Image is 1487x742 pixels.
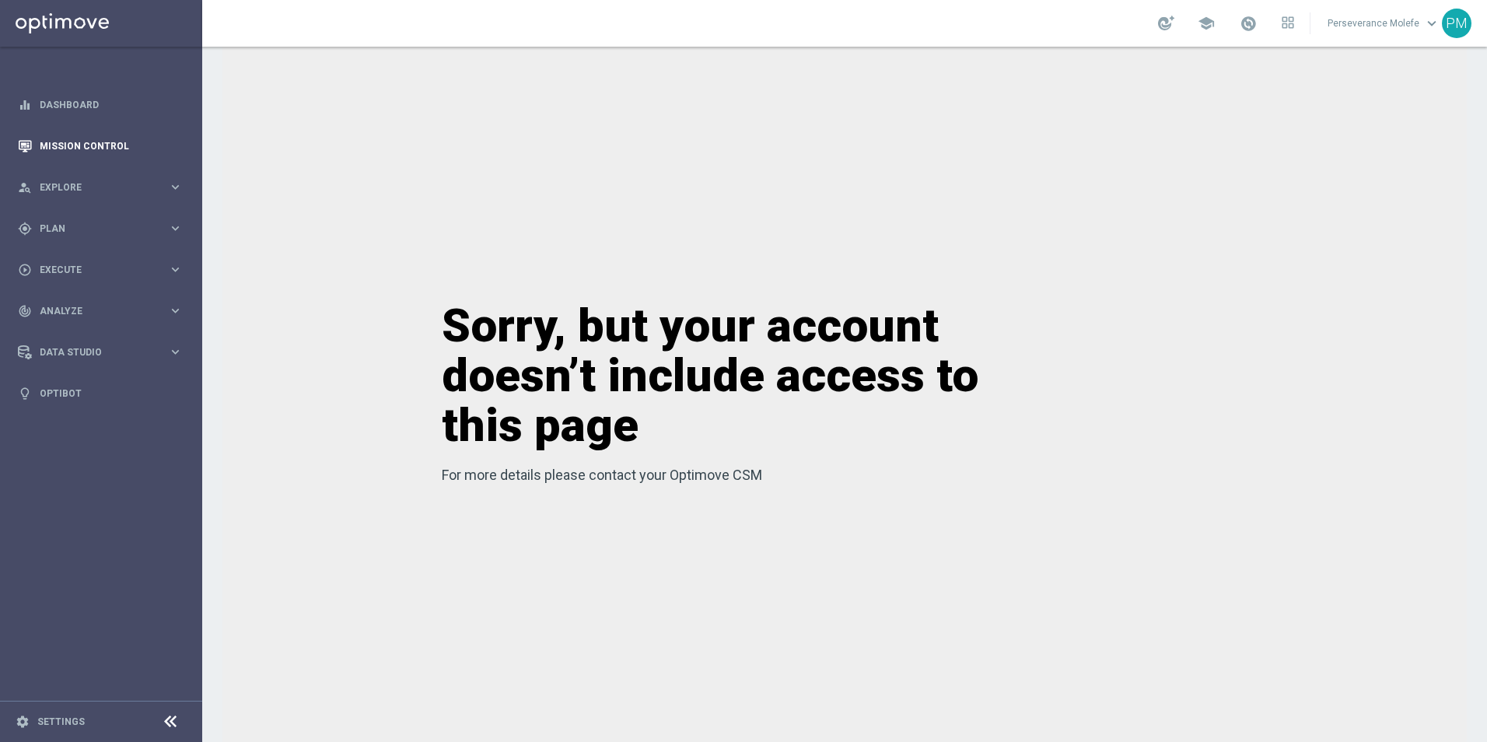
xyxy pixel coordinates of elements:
[18,373,183,414] div: Optibot
[18,84,183,125] div: Dashboard
[1442,9,1471,38] div: PM
[37,717,85,726] a: Settings
[18,180,168,194] div: Explore
[40,224,168,233] span: Plan
[17,305,184,317] button: track_changes Analyze keyboard_arrow_right
[40,348,168,357] span: Data Studio
[16,715,30,729] i: settings
[1326,12,1442,35] a: Perseverance Molefekeyboard_arrow_down
[168,262,183,277] i: keyboard_arrow_right
[18,263,168,277] div: Execute
[40,125,183,166] a: Mission Control
[18,304,32,318] i: track_changes
[17,99,184,111] button: equalizer Dashboard
[168,345,183,359] i: keyboard_arrow_right
[17,264,184,276] button: play_circle_outline Execute keyboard_arrow_right
[17,222,184,235] button: gps_fixed Plan keyboard_arrow_right
[17,140,184,152] button: Mission Control
[18,304,168,318] div: Analyze
[18,263,32,277] i: play_circle_outline
[40,183,168,192] span: Explore
[40,306,168,316] span: Analyze
[18,387,32,401] i: lightbulb
[40,84,183,125] a: Dashboard
[168,221,183,236] i: keyboard_arrow_right
[168,180,183,194] i: keyboard_arrow_right
[18,125,183,166] div: Mission Control
[168,303,183,318] i: keyboard_arrow_right
[40,373,183,414] a: Optibot
[18,98,32,112] i: equalizer
[442,301,1041,450] h1: Sorry, but your account doesn’t include access to this page
[1423,15,1440,32] span: keyboard_arrow_down
[18,222,32,236] i: gps_fixed
[40,265,168,275] span: Execute
[17,387,184,400] button: lightbulb Optibot
[17,346,184,359] button: Data Studio keyboard_arrow_right
[442,466,1041,485] p: For more details please contact your Optimove CSM
[18,345,168,359] div: Data Studio
[18,180,32,194] i: person_search
[1198,15,1215,32] span: school
[18,222,168,236] div: Plan
[17,181,184,194] button: person_search Explore keyboard_arrow_right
